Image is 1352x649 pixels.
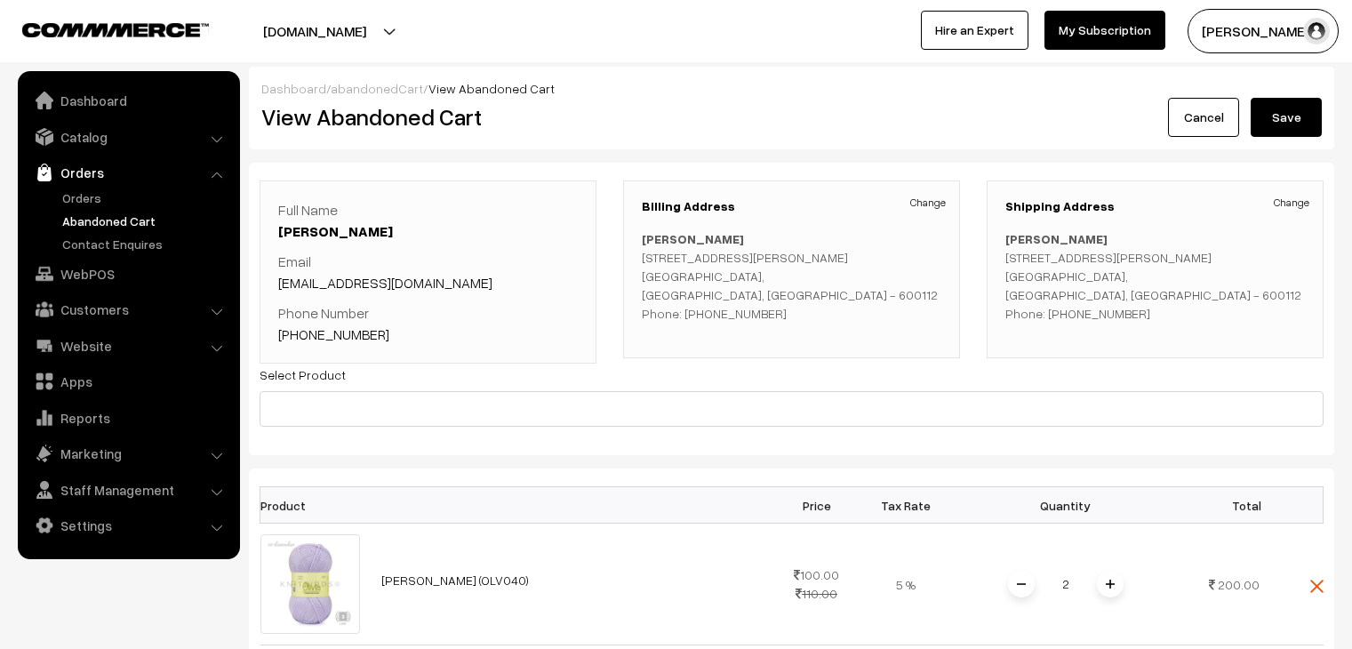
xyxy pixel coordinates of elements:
a: Dashboard [22,84,234,116]
span: View Abandoned Cart [428,81,555,96]
a: Change [910,195,946,211]
a: Reports [22,402,234,434]
strike: 110.00 [796,586,837,601]
a: Change [1274,195,1309,211]
p: Phone Number [278,302,578,345]
a: Website [22,330,234,362]
img: plusI [1106,580,1115,589]
a: Dashboard [261,81,326,96]
b: [PERSON_NAME] [642,231,744,246]
div: / / [261,79,1322,98]
p: Email [278,251,578,293]
th: Quantity [950,487,1181,524]
th: Price [772,487,861,524]
h2: View Abandoned Cart [261,103,779,131]
a: Customers [22,293,234,325]
a: WebPOS [22,258,234,290]
a: Staff Management [22,474,234,506]
a: [PHONE_NUMBER] [278,325,389,343]
span: 200.00 [1218,577,1260,592]
a: Abandoned Cart [58,212,234,230]
a: My Subscription [1044,11,1165,50]
a: Cancel [1168,98,1239,137]
a: Orders [22,156,234,188]
button: Save [1251,98,1322,137]
p: Full Name [278,199,578,242]
p: [STREET_ADDRESS][PERSON_NAME] [GEOGRAPHIC_DATA], [GEOGRAPHIC_DATA], [GEOGRAPHIC_DATA] - 600112 Ph... [1005,229,1305,323]
a: Contact Enquires [58,235,234,253]
button: [PERSON_NAME]… [1188,9,1339,53]
h3: Billing Address [642,199,941,214]
a: Marketing [22,437,234,469]
a: [PERSON_NAME] [278,222,393,240]
a: Apps [22,365,234,397]
a: Hire an Expert [921,11,1028,50]
img: close [1310,580,1324,593]
span: 5 % [896,577,916,592]
td: 100.00 [772,524,861,645]
a: Catalog [22,121,234,153]
a: [EMAIL_ADDRESS][DOMAIN_NAME] [278,274,492,292]
a: [PERSON_NAME] (OLV040) [381,573,529,588]
img: user [1303,18,1330,44]
h3: Shipping Address [1005,199,1305,214]
a: Orders [58,188,234,207]
p: [STREET_ADDRESS][PERSON_NAME] [GEOGRAPHIC_DATA], [GEOGRAPHIC_DATA], [GEOGRAPHIC_DATA] - 600112 Ph... [642,229,941,323]
b: [PERSON_NAME] [1005,231,1108,246]
a: COMMMERCE [22,18,178,39]
a: Settings [22,509,234,541]
th: Product [260,487,371,524]
th: Tax Rate [861,487,950,524]
img: COMMMERCE [22,23,209,36]
label: Select Product [260,365,346,384]
button: [DOMAIN_NAME] [201,9,428,53]
img: 40.jpg [260,534,360,634]
a: abandonedCart [331,81,423,96]
img: minus [1017,580,1026,589]
th: Total [1181,487,1270,524]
